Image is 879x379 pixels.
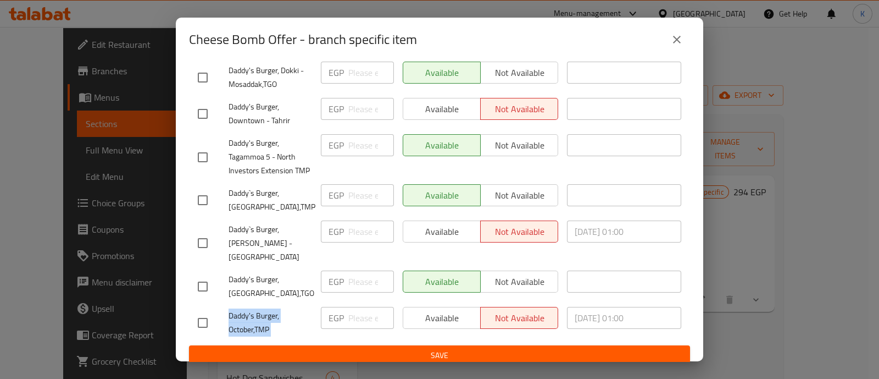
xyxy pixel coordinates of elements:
button: Save [189,345,690,366]
h2: Cheese Bomb Offer - branch specific item [189,31,417,48]
span: Daddy's Burger, Dokki - Mosaddak,TGO [229,64,312,91]
input: Please enter price [348,221,394,243]
input: Please enter price [348,184,394,206]
input: Please enter price [348,271,394,293]
input: Please enter price [348,134,394,156]
p: EGP [329,275,344,288]
span: Daddy's Burger, [GEOGRAPHIC_DATA],TGO [229,273,312,300]
p: EGP [329,189,344,202]
input: Please enter price [348,307,394,329]
span: Daddy's Burger, Tagammoa 5 - North Investors Extension TMP [229,136,312,178]
input: Please enter price [348,62,394,84]
p: EGP [329,102,344,116]
span: Daddy's Burger, October,TMP [229,309,312,337]
p: EGP [329,311,344,325]
input: Please enter price [348,98,394,120]
span: Daddy`s Burger, [PERSON_NAME] - [GEOGRAPHIC_DATA] [229,223,312,264]
span: Daddy`s Burger, [GEOGRAPHIC_DATA],TMP [229,186,312,214]
button: close [664,26,690,53]
span: Daddy's Burger, Downtown - Tahrir [229,100,312,128]
p: EGP [329,66,344,79]
p: EGP [329,225,344,238]
p: EGP [329,139,344,152]
span: Save [198,349,681,362]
